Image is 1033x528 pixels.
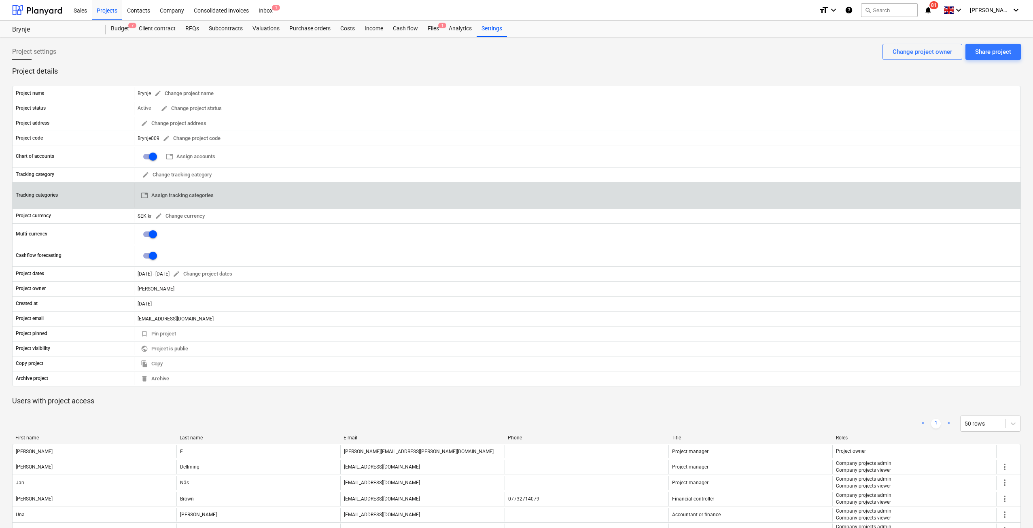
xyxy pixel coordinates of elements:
div: Change project owner [893,47,952,57]
div: [DATE] [134,297,1020,310]
span: Change currency [155,212,205,221]
button: Search [861,3,918,17]
a: Costs [335,21,360,37]
p: Company projects viewer [836,467,891,474]
p: Project status [16,105,46,112]
p: Company projects admin [836,508,891,515]
span: Pin project [141,329,176,339]
span: Change project code [163,134,221,143]
div: Last name [180,435,337,441]
span: edit [154,90,161,97]
span: 7 [128,23,136,28]
button: Pin project [138,328,179,340]
i: format_size [819,5,829,15]
div: Settings [477,21,507,37]
div: [DATE] - [DATE] [138,271,170,277]
div: Subcontracts [204,21,248,37]
div: [PERSON_NAME] [16,464,53,470]
div: Dellming [180,464,199,470]
span: Change project status [161,104,222,113]
a: RFQs [180,21,204,37]
div: [EMAIL_ADDRESS][DOMAIN_NAME] [344,480,420,486]
a: Page 1 is your current page [931,419,941,428]
div: [EMAIL_ADDRESS][DOMAIN_NAME] [344,464,420,470]
div: [PERSON_NAME] [16,449,53,454]
p: Project pinned [16,330,47,337]
div: Brown [180,496,194,502]
p: Project owner [16,285,46,292]
span: Project manager [672,480,708,486]
div: Budget [106,21,134,37]
span: Change project name [154,89,214,98]
a: Cash flow [388,21,423,37]
p: Chart of accounts [16,153,54,160]
iframe: Chat Widget [993,489,1033,528]
div: [PERSON_NAME] [180,512,217,517]
span: 1 [438,23,446,28]
a: Analytics [444,21,477,37]
span: file_copy [141,360,148,367]
i: Knowledge base [845,5,853,15]
a: Next page [944,419,954,428]
i: notifications [924,5,932,15]
div: - [138,169,215,181]
button: Change project status [157,102,225,115]
p: Project email [16,315,44,322]
span: Change project dates [173,269,232,279]
button: Assign tracking categories [138,189,217,202]
span: more_vert [1000,478,1010,488]
div: Share project [975,47,1011,57]
div: [PERSON_NAME] [134,282,1020,295]
span: SEK kr [138,213,152,218]
p: Project currency [16,212,51,219]
div: Roles [836,435,994,441]
p: Active [138,105,151,112]
p: Project name [16,90,44,97]
a: Valuations [248,21,284,37]
a: Client contract [134,21,180,37]
span: search [865,7,871,13]
p: Project address [16,120,49,127]
button: Change project address [138,117,210,130]
p: Archive project [16,375,48,382]
p: Multi-currency [16,231,47,237]
div: Brynje009 [138,132,224,145]
a: Purchase orders [284,21,335,37]
button: Copy [138,358,166,370]
button: Project is public [138,343,191,355]
p: Company projects admin [836,460,891,467]
div: First name [15,435,173,441]
span: edit [141,120,148,127]
div: E-mail [344,435,501,441]
span: Project settings [12,47,56,57]
span: Project manager [672,449,708,454]
div: Una [16,512,25,517]
span: edit [163,135,170,142]
span: Archive [141,374,169,384]
span: edit [155,212,162,220]
span: edit [173,270,180,278]
span: delete [141,375,148,382]
button: Archive [138,373,172,385]
span: Accountant or finance [672,512,721,517]
div: Jan [16,480,24,486]
span: edit [142,171,149,178]
span: Change tracking category [142,170,212,180]
p: Project code [16,135,43,142]
button: Change tracking category [139,169,215,181]
p: Project owner [836,448,866,455]
div: Näs [180,480,189,486]
button: Change project dates [170,268,235,280]
span: more_vert [1000,462,1010,472]
p: Company projects viewer [836,515,891,522]
span: Copy [141,359,163,369]
a: Files1 [423,21,444,37]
